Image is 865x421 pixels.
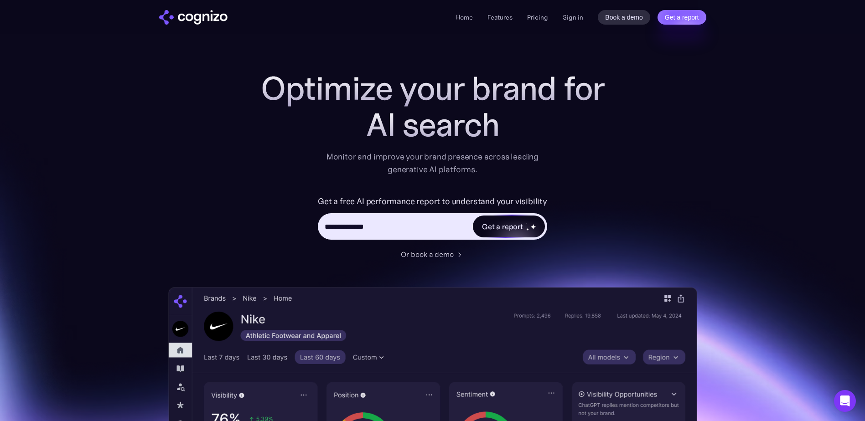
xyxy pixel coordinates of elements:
[318,194,547,209] label: Get a free AI performance report to understand your visibility
[159,10,228,25] a: home
[456,13,473,21] a: Home
[482,221,523,232] div: Get a report
[472,215,546,238] a: Get a reportstarstarstar
[530,224,536,230] img: star
[159,10,228,25] img: cognizo logo
[526,222,528,224] img: star
[834,390,856,412] div: Open Intercom Messenger
[250,107,615,143] div: AI search
[318,194,547,244] form: Hero URL Input Form
[250,70,615,107] h1: Optimize your brand for
[526,228,529,231] img: star
[598,10,650,25] a: Book a demo
[401,249,454,260] div: Or book a demo
[321,150,545,176] div: Monitor and improve your brand presence across leading generative AI platforms.
[658,10,706,25] a: Get a report
[401,249,465,260] a: Or book a demo
[563,12,583,23] a: Sign in
[487,13,513,21] a: Features
[527,13,548,21] a: Pricing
